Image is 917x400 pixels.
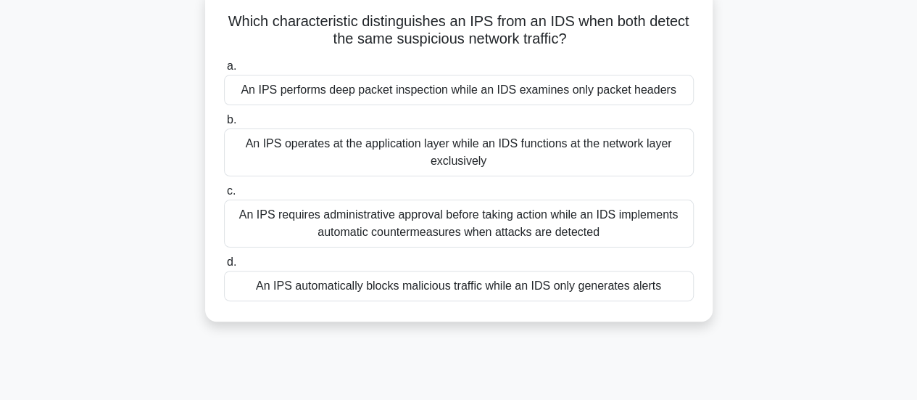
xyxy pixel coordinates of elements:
[224,75,694,105] div: An IPS performs deep packet inspection while an IDS examines only packet headers
[227,113,236,126] span: b.
[227,256,236,268] span: d.
[224,128,694,176] div: An IPS operates at the application layer while an IDS functions at the network layer exclusively
[224,200,694,248] div: An IPS requires administrative approval before taking action while an IDS implements automatic co...
[224,271,694,301] div: An IPS automatically blocks malicious traffic while an IDS only generates alerts
[227,60,236,72] span: a.
[227,184,236,197] span: c.
[223,12,695,49] h5: Which characteristic distinguishes an IPS from an IDS when both detect the same suspicious networ...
